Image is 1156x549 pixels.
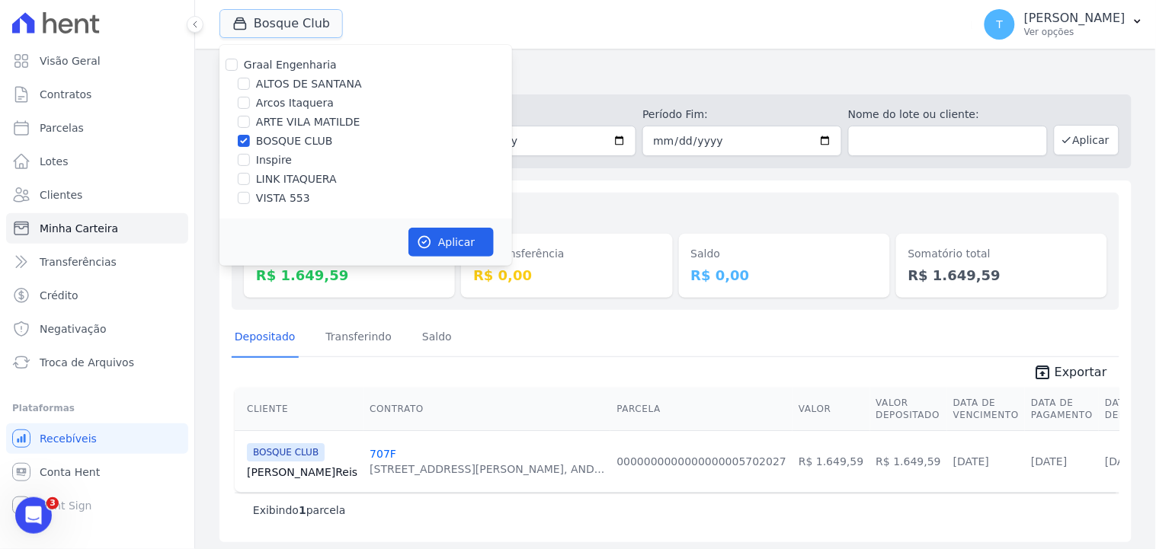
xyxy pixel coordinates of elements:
[6,247,188,277] a: Transferências
[40,288,78,303] span: Crédito
[256,133,333,149] label: BOSQUE CLUB
[870,430,947,492] td: R$ 1.649,59
[419,318,455,358] a: Saldo
[997,19,1004,30] span: T
[6,457,188,487] a: Conta Hent
[256,76,362,92] label: ALTOS DE SANTANA
[323,318,395,358] a: Transferindo
[408,228,494,257] button: Aplicar
[947,388,1025,431] th: Data de Vencimento
[691,246,878,262] dt: Saldo
[40,355,134,370] span: Troca de Arquivos
[1054,125,1119,155] button: Aplicar
[299,504,306,516] b: 1
[1024,11,1126,26] p: [PERSON_NAME]
[40,120,84,136] span: Parcelas
[437,107,637,123] label: Período Inicío:
[473,246,660,262] dt: Em transferência
[256,190,310,206] label: VISTA 553
[616,455,786,468] a: 0000000000000000005702027
[40,464,100,480] span: Conta Hent
[6,347,188,378] a: Troca de Arquivos
[1105,455,1141,468] a: [DATE]
[219,61,1132,88] h2: Minha Carteira
[256,114,360,130] label: ARTE VILA MATILDE
[40,87,91,102] span: Contratos
[870,388,947,431] th: Valor Depositado
[1021,363,1119,385] a: unarchive Exportar
[46,497,59,509] span: 3
[370,448,396,460] a: 707F
[908,246,1095,262] dt: Somatório total
[40,53,101,69] span: Visão Geral
[908,265,1095,286] dd: R$ 1.649,59
[235,388,363,431] th: Cliente
[793,430,869,492] td: R$ 1.649,59
[244,59,337,71] label: Graal Engenharia
[6,213,188,244] a: Minha Carteira
[40,431,97,446] span: Recebíveis
[256,171,337,187] label: LINK ITAQUERA
[256,265,443,286] dd: R$ 1.649,59
[6,314,188,344] a: Negativação
[253,503,346,518] p: Exibindo parcela
[247,443,325,461] span: BOSQUE CLUB
[6,46,188,76] a: Visão Geral
[691,265,878,286] dd: R$ 0,00
[363,388,610,431] th: Contrato
[40,187,82,203] span: Clientes
[40,221,118,236] span: Minha Carteira
[6,79,188,110] a: Contratos
[6,180,188,210] a: Clientes
[473,265,660,286] dd: R$ 0,00
[40,254,117,270] span: Transferências
[15,497,52,534] iframe: Intercom live chat
[848,107,1048,123] label: Nome do lote ou cliente:
[793,388,869,431] th: Valor
[1024,26,1126,38] p: Ver opções
[1033,363,1052,381] i: unarchive
[1055,363,1107,381] span: Exportar
[256,95,334,111] label: Arcos Itaquera
[232,318,299,358] a: Depositado
[1025,388,1099,431] th: Data de Pagamento
[642,107,842,123] label: Período Fim:
[40,154,69,169] span: Lotes
[40,321,107,337] span: Negativação
[12,399,182,417] div: Plataformas
[219,9,343,38] button: Bosque Club
[247,464,357,480] a: [PERSON_NAME]Reis
[6,423,188,454] a: Recebíveis
[610,388,793,431] th: Parcela
[972,3,1156,46] button: T [PERSON_NAME] Ver opções
[6,280,188,311] a: Crédito
[6,146,188,177] a: Lotes
[953,455,989,468] a: [DATE]
[6,113,188,143] a: Parcelas
[370,461,604,477] div: [STREET_ADDRESS][PERSON_NAME], AND...
[256,152,292,168] label: Inspire
[1031,455,1067,468] a: [DATE]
